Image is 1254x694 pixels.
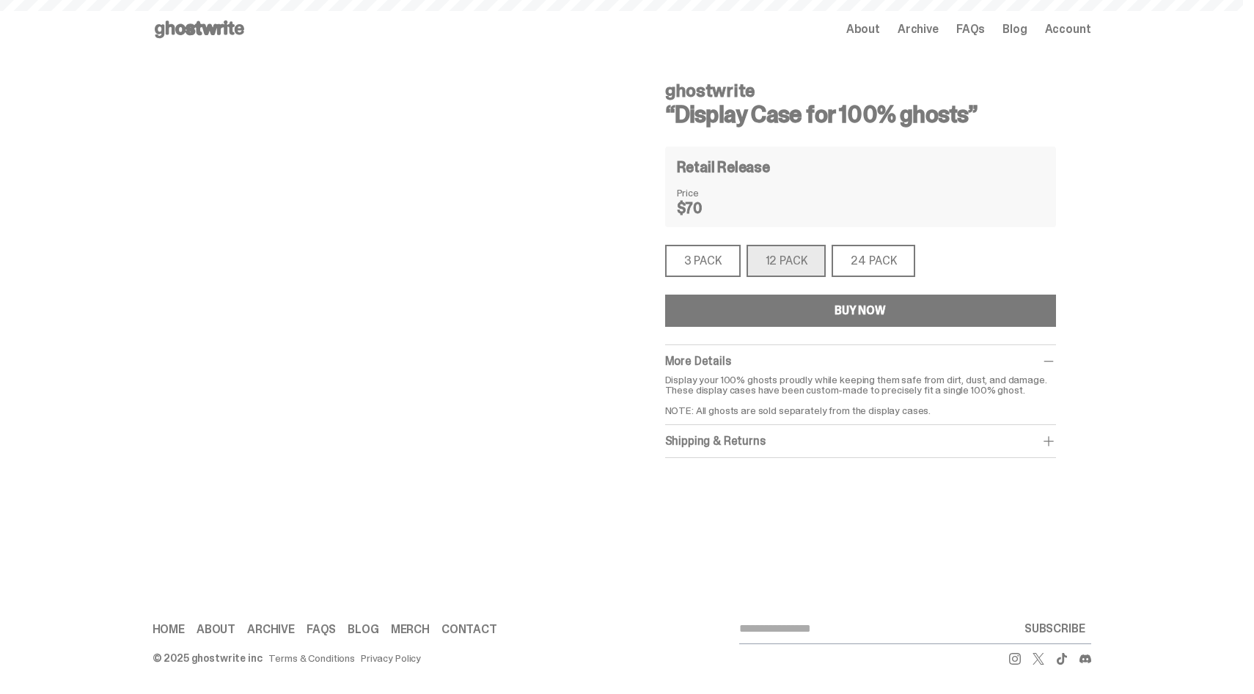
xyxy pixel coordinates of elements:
div: © 2025 ghostwrite inc [153,653,263,663]
a: Archive [247,624,295,635]
a: FAQs [307,624,336,635]
button: SUBSCRIBE [1019,614,1091,643]
div: 12 PACK [747,245,826,277]
a: Home [153,624,185,635]
div: BUY NOW [835,305,886,317]
a: Blog [348,624,378,635]
a: Archive [898,23,939,35]
a: Blog [1002,23,1027,35]
a: About [846,23,880,35]
h4: Retail Release [677,160,770,174]
a: Terms & Conditions [268,653,355,663]
div: 24 PACK [832,245,915,277]
a: Account [1045,23,1091,35]
a: Merch [391,624,430,635]
dt: Price [677,188,750,198]
div: Shipping & Returns [665,434,1056,448]
a: Privacy Policy [361,653,421,663]
p: Display your 100% ghosts proudly while keeping them safe from dirt, dust, and damage. These displ... [665,374,1056,416]
span: More Details [665,353,731,369]
a: FAQs [956,23,985,35]
h4: ghostwrite [665,82,1056,100]
button: BUY NOW [665,295,1056,327]
div: 3 PACK [665,245,741,277]
h3: “Display Case for 100% ghosts” [665,103,1056,126]
a: Contact [441,624,497,635]
a: About [197,624,235,635]
dd: $70 [677,201,750,215]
